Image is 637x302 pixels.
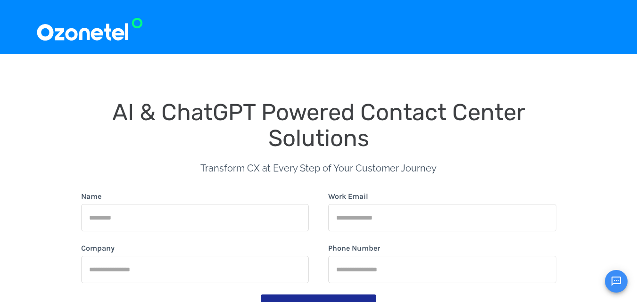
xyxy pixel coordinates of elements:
[328,191,368,202] label: Work Email
[605,270,628,293] button: Open chat
[81,243,115,254] label: Company
[328,243,380,254] label: Phone Number
[81,191,101,202] label: Name
[200,163,437,174] span: Transform CX at Every Step of Your Customer Journey
[112,98,531,152] span: AI & ChatGPT Powered Contact Center Solutions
